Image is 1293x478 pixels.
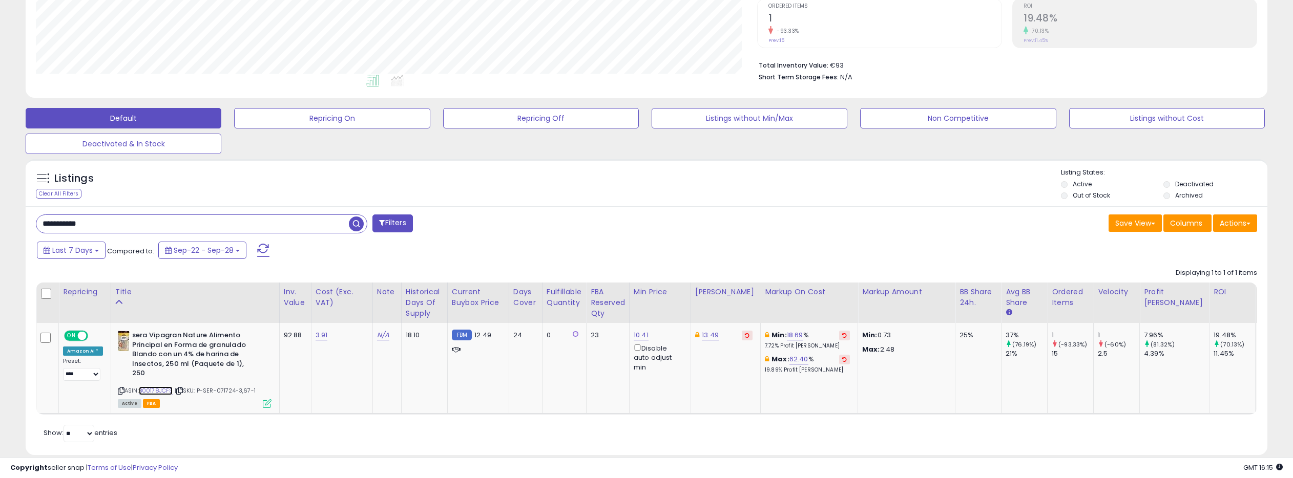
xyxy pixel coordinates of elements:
[1024,4,1257,9] span: ROI
[443,108,639,128] button: Repricing Off
[1144,287,1205,308] div: Profit [PERSON_NAME]
[652,108,847,128] button: Listings without Min/Max
[44,428,117,438] span: Show: entries
[591,287,625,319] div: FBA Reserved Qty
[1052,349,1093,358] div: 15
[175,386,256,395] span: | SKU: P-SER-071724-3,67-1
[1098,349,1139,358] div: 2.5
[87,332,103,340] span: OFF
[1061,168,1267,178] p: Listing States:
[158,242,246,259] button: Sep-22 - Sep-28
[759,73,839,81] b: Short Term Storage Fees:
[765,356,769,362] i: This overrides the store level max markup for this listing
[107,246,154,256] span: Compared to:
[862,345,947,354] p: 2.48
[406,331,440,340] div: 18.10
[960,287,997,308] div: BB Share 24h.
[234,108,430,128] button: Repricing On
[26,134,221,154] button: Deactivated & In Stock
[377,287,397,297] div: Note
[634,287,686,297] div: Min Price
[695,287,756,297] div: [PERSON_NAME]
[765,342,850,350] p: 7.72% Profit [PERSON_NAME]
[63,346,103,356] div: Amazon AI *
[118,399,141,408] span: All listings currently available for purchase on Amazon
[771,354,789,364] b: Max:
[118,331,272,406] div: ASIN:
[1214,287,1251,297] div: ROI
[862,344,880,354] strong: Max:
[1012,340,1036,349] small: (76.19%)
[10,463,48,472] strong: Copyright
[1104,340,1126,349] small: (-60%)
[789,354,808,364] a: 62.40
[63,287,107,297] div: Repricing
[1024,12,1257,26] h2: 19.48%
[513,287,538,308] div: Days Cover
[474,330,491,340] span: 12.49
[773,27,799,35] small: -93.33%
[1052,287,1089,308] div: Ordered Items
[771,330,787,340] b: Min:
[139,386,173,395] a: B00178JCFS
[65,332,78,340] span: ON
[761,283,858,323] th: The percentage added to the cost of goods (COGS) that forms the calculator for Min & Max prices.
[768,12,1002,26] h2: 1
[1163,214,1212,232] button: Columns
[1175,180,1214,188] label: Deactivated
[316,287,368,308] div: Cost (Exc. VAT)
[132,331,257,381] b: sera Vipagran Nature Alimento Principal en Forma de granulado Blando con un 4% de harina de Insec...
[1069,108,1265,128] button: Listings without Cost
[513,331,534,340] div: 24
[768,4,1002,9] span: Ordered Items
[765,287,853,297] div: Markup on Cost
[1144,349,1209,358] div: 4.39%
[1073,191,1110,200] label: Out of Stock
[1006,308,1012,317] small: Avg BB Share.
[787,330,803,340] a: 18.69
[1006,349,1047,358] div: 21%
[862,287,951,297] div: Markup Amount
[759,58,1249,71] li: €93
[10,463,178,473] div: seller snap | |
[634,330,649,340] a: 10.41
[547,331,578,340] div: 0
[768,37,784,44] small: Prev: 15
[960,331,993,340] div: 25%
[862,331,947,340] p: 0.73
[591,331,621,340] div: 23
[765,355,850,374] div: %
[1176,268,1257,278] div: Displaying 1 to 1 of 1 items
[115,287,275,297] div: Title
[54,171,94,186] h5: Listings
[1024,37,1048,44] small: Prev: 11.45%
[284,331,303,340] div: 92.88
[1144,331,1209,340] div: 7.96%
[174,245,234,255] span: Sep-22 - Sep-28
[1175,191,1203,200] label: Archived
[284,287,307,308] div: Inv. value
[1006,331,1047,340] div: 37%
[406,287,443,319] div: Historical Days Of Supply
[842,333,847,338] i: Revert to store-level Min Markup
[36,189,81,199] div: Clear All Filters
[37,242,106,259] button: Last 7 Days
[860,108,1056,128] button: Non Competitive
[547,287,582,308] div: Fulfillable Quantity
[133,463,178,472] a: Privacy Policy
[452,287,505,308] div: Current Buybox Price
[842,357,847,362] i: Revert to store-level Max Markup
[634,342,683,372] div: Disable auto adjust min
[1109,214,1162,232] button: Save View
[1073,180,1092,188] label: Active
[1243,463,1283,472] span: 2025-10-7 16:15 GMT
[1098,287,1135,297] div: Velocity
[1006,287,1043,308] div: Avg BB Share
[26,108,221,128] button: Default
[88,463,131,472] a: Terms of Use
[372,214,412,232] button: Filters
[1213,214,1257,232] button: Actions
[1028,27,1049,35] small: 70.13%
[1052,331,1093,340] div: 1
[1214,349,1255,358] div: 11.45%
